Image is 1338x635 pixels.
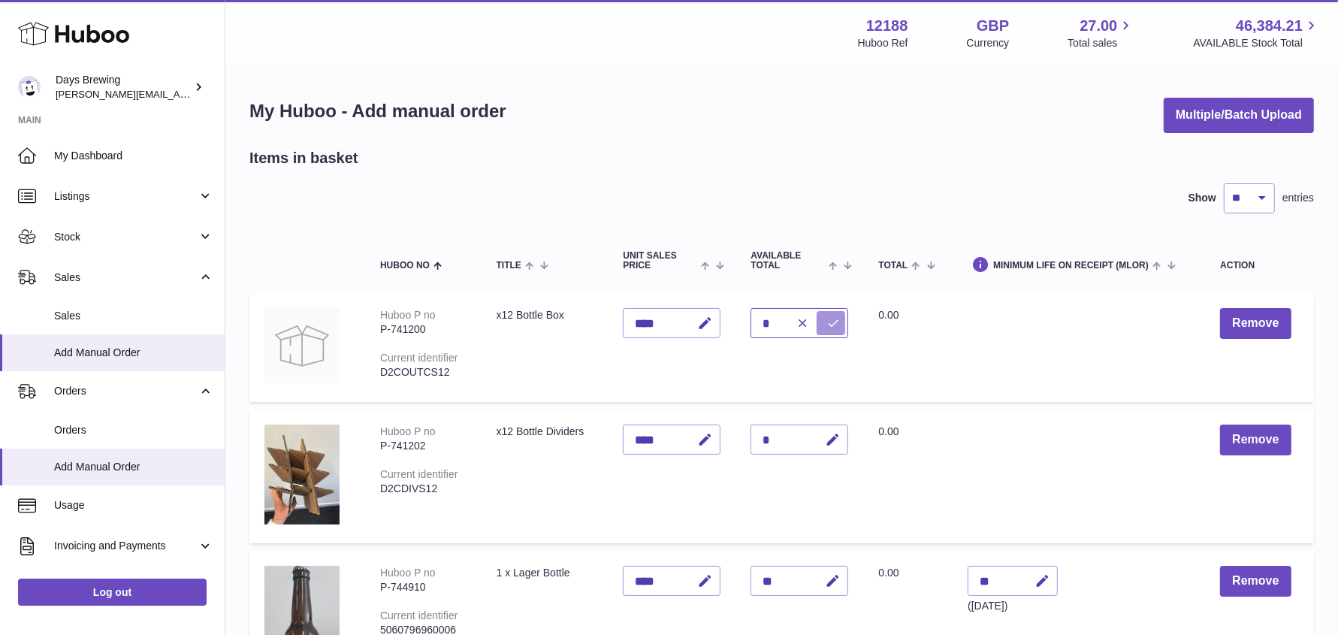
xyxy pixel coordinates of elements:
div: Huboo Ref [858,36,908,50]
button: Remove [1220,566,1291,597]
h2: Items in basket [249,148,358,168]
span: AVAILABLE Stock Total [1193,36,1320,50]
div: P-741202 [380,439,467,453]
span: [PERSON_NAME][EMAIL_ADDRESS][DOMAIN_NAME] [56,88,301,100]
span: 46,384.21 [1236,16,1303,36]
td: x12 Bottle Box [482,293,609,402]
div: Days Brewing [56,73,191,101]
div: Action [1220,261,1299,271]
div: Currency [967,36,1010,50]
div: D2CDIVS12 [380,482,467,496]
div: Huboo P no [380,309,436,321]
div: ([DATE]) [968,599,1058,613]
span: Unit Sales Price [623,251,697,271]
div: P-741200 [380,322,467,337]
span: AVAILABLE Total [751,251,825,271]
a: 27.00 Total sales [1068,16,1134,50]
span: Usage [54,498,213,513]
span: Stock [54,230,198,244]
span: Title [497,261,521,271]
button: Remove [1220,425,1291,455]
img: x12 Bottle Dividers [264,425,340,525]
label: Show [1188,191,1216,205]
span: 27.00 [1080,16,1117,36]
img: x12 Bottle Box [264,308,340,383]
button: Multiple/Batch Upload [1164,98,1314,133]
span: Orders [54,384,198,398]
span: Minimum Life On Receipt (MLOR) [993,261,1149,271]
div: Current identifier [380,468,458,480]
div: D2COUTCS12 [380,365,467,379]
span: Total sales [1068,36,1134,50]
span: Invoicing and Payments [54,539,198,553]
span: Orders [54,423,213,437]
div: Huboo P no [380,425,436,437]
span: entries [1282,191,1314,205]
img: greg@daysbrewing.com [18,76,41,98]
span: 0.00 [878,309,899,321]
div: Huboo P no [380,567,436,579]
strong: 12188 [866,16,908,36]
div: Current identifier [380,352,458,364]
a: 46,384.21 AVAILABLE Stock Total [1193,16,1320,50]
div: Current identifier [380,609,458,621]
span: 0.00 [878,567,899,579]
div: P-744910 [380,580,467,594]
strong: GBP [977,16,1009,36]
span: Huboo no [380,261,430,271]
span: My Dashboard [54,149,213,163]
span: Sales [54,271,198,285]
h1: My Huboo - Add manual order [249,99,506,123]
span: Add Manual Order [54,460,213,474]
span: Total [878,261,908,271]
a: Log out [18,579,207,606]
span: 0.00 [878,425,899,437]
span: Listings [54,189,198,204]
td: x12 Bottle Dividers [482,410,609,543]
span: Sales [54,309,213,323]
button: Remove [1220,308,1291,339]
span: Add Manual Order [54,346,213,360]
